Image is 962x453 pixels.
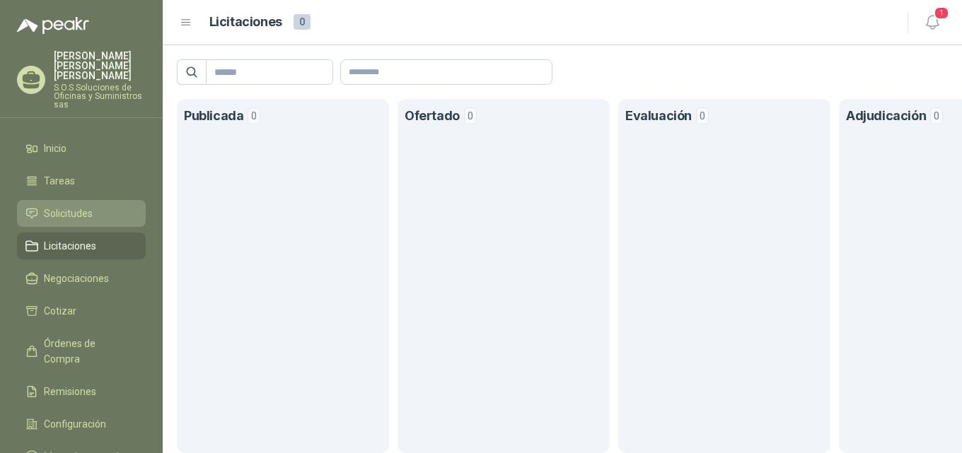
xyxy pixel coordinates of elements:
[17,233,146,259] a: Licitaciones
[696,107,709,124] span: 0
[17,330,146,372] a: Órdenes de Compra
[44,173,75,189] span: Tareas
[17,135,146,162] a: Inicio
[17,378,146,405] a: Remisiones
[930,107,943,124] span: 0
[44,303,76,319] span: Cotizar
[934,6,949,20] span: 1
[920,10,945,35] button: 1
[54,51,146,81] p: [PERSON_NAME] [PERSON_NAME] [PERSON_NAME]
[464,107,477,124] span: 0
[248,107,260,124] span: 0
[17,411,146,437] a: Configuración
[17,298,146,324] a: Cotizar
[405,106,460,127] h1: Ofertado
[209,12,282,33] h1: Licitaciones
[44,206,93,221] span: Solicitudes
[846,106,926,127] h1: Adjudicación
[44,141,66,156] span: Inicio
[17,265,146,292] a: Negociaciones
[17,200,146,227] a: Solicitudes
[294,14,311,30] span: 0
[625,106,692,127] h1: Evaluación
[17,17,89,34] img: Logo peakr
[54,83,146,109] p: S.O.S Soluciones de Oficinas y Suministros sas
[184,106,243,127] h1: Publicada
[44,238,96,254] span: Licitaciones
[44,336,132,367] span: Órdenes de Compra
[44,271,109,286] span: Negociaciones
[44,384,96,399] span: Remisiones
[44,416,106,432] span: Configuración
[17,167,146,194] a: Tareas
